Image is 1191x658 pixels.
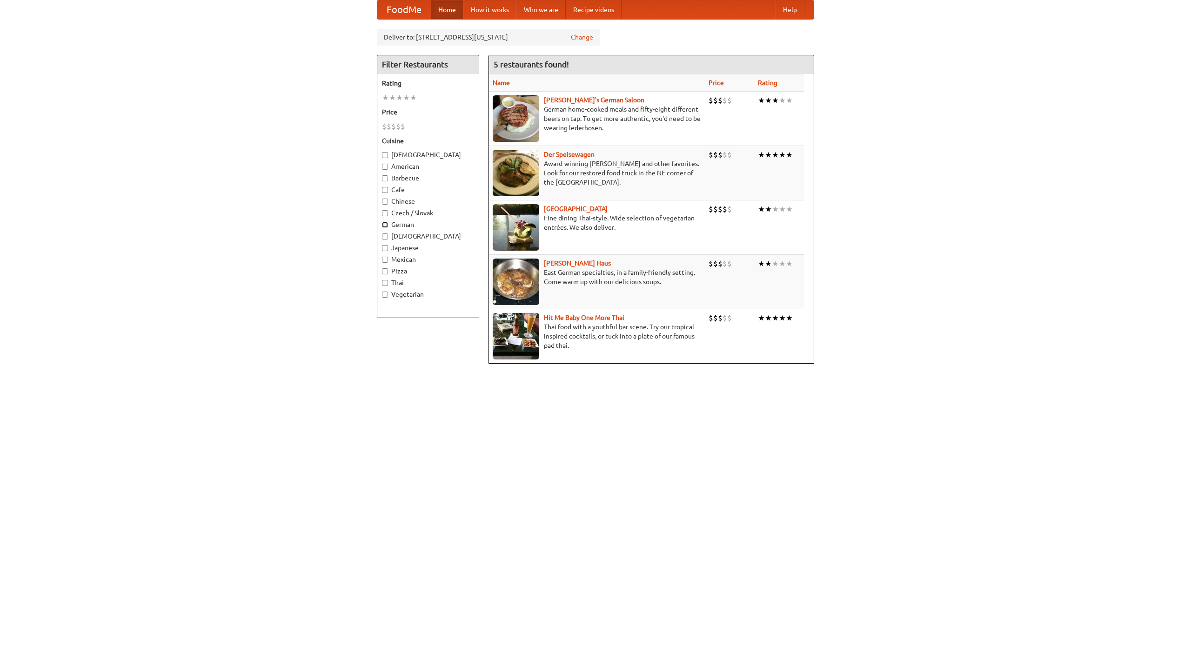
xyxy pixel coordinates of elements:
label: Thai [382,278,474,287]
label: Mexican [382,255,474,264]
h5: Rating [382,79,474,88]
li: ★ [389,93,396,103]
li: ★ [765,259,772,269]
p: Award-winning [PERSON_NAME] and other favorites. Look for our restored food truck in the NE corne... [493,159,701,187]
li: $ [723,259,727,269]
li: $ [382,121,387,132]
label: [DEMOGRAPHIC_DATA] [382,150,474,160]
label: [DEMOGRAPHIC_DATA] [382,232,474,241]
li: $ [723,313,727,323]
img: satay.jpg [493,204,539,251]
li: $ [718,313,723,323]
img: esthers.jpg [493,95,539,142]
li: ★ [765,313,772,323]
li: $ [727,204,732,214]
p: East German specialties, in a family-friendly setting. Come warm up with our delicious soups. [493,268,701,286]
a: Rating [758,79,777,86]
li: $ [723,95,727,106]
a: Home [431,0,463,19]
label: American [382,162,474,171]
label: Japanese [382,243,474,253]
li: $ [718,204,723,214]
li: ★ [403,93,410,103]
a: Who we are [516,0,566,19]
h4: Filter Restaurants [377,55,479,74]
li: ★ [758,150,765,160]
ng-pluralize: 5 restaurants found! [494,60,569,69]
label: Cafe [382,185,474,194]
label: Pizza [382,266,474,276]
li: ★ [786,313,793,323]
p: German home-cooked meals and fifty-eight different beers on tap. To get more authentic, you'd nee... [493,105,701,133]
label: Vegetarian [382,290,474,299]
label: Czech / Slovak [382,208,474,218]
li: $ [713,259,718,269]
li: $ [718,95,723,106]
li: $ [723,204,727,214]
h5: Price [382,107,474,117]
li: ★ [758,95,765,106]
li: ★ [772,259,779,269]
input: Pizza [382,268,388,274]
li: ★ [786,204,793,214]
li: $ [709,95,713,106]
input: Barbecue [382,175,388,181]
a: Help [776,0,804,19]
li: $ [713,95,718,106]
li: ★ [779,313,786,323]
li: ★ [779,150,786,160]
li: $ [727,313,732,323]
li: $ [709,150,713,160]
li: ★ [396,93,403,103]
a: Der Speisewagen [544,151,595,158]
li: ★ [765,95,772,106]
li: $ [727,259,732,269]
li: ★ [772,204,779,214]
li: ★ [772,95,779,106]
h5: Cuisine [382,136,474,146]
li: ★ [779,259,786,269]
label: Barbecue [382,173,474,183]
img: babythai.jpg [493,313,539,359]
li: ★ [758,313,765,323]
li: $ [396,121,401,132]
label: German [382,220,474,229]
li: $ [727,150,732,160]
li: ★ [382,93,389,103]
input: German [382,222,388,228]
li: ★ [786,259,793,269]
input: Japanese [382,245,388,251]
li: $ [718,259,723,269]
input: Thai [382,280,388,286]
a: Price [709,79,724,86]
li: ★ [772,150,779,160]
li: ★ [786,150,793,160]
li: ★ [786,95,793,106]
li: ★ [410,93,417,103]
a: How it works [463,0,516,19]
li: $ [391,121,396,132]
a: Change [571,33,593,42]
li: $ [718,150,723,160]
p: Thai food with a youthful bar scene. Try our tropical inspired cocktails, or tuck into a plate of... [493,322,701,350]
a: Name [493,79,510,86]
li: ★ [779,95,786,106]
li: $ [709,204,713,214]
li: $ [387,121,391,132]
a: Hit Me Baby One More Thai [544,314,624,321]
li: ★ [758,204,765,214]
a: [PERSON_NAME]'s German Saloon [544,96,644,104]
input: [DEMOGRAPHIC_DATA] [382,152,388,158]
a: [GEOGRAPHIC_DATA] [544,205,608,213]
a: FoodMe [377,0,431,19]
input: Czech / Slovak [382,210,388,216]
li: $ [709,313,713,323]
a: [PERSON_NAME] Haus [544,259,611,267]
input: Mexican [382,257,388,263]
input: [DEMOGRAPHIC_DATA] [382,233,388,239]
li: $ [727,95,732,106]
